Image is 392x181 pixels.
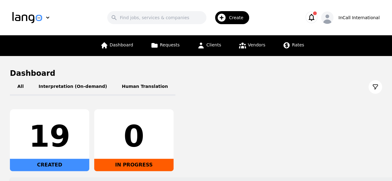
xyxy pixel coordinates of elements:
span: Requests [160,42,180,47]
a: Requests [147,35,183,56]
span: Create [229,15,248,21]
div: CREATED [10,159,89,171]
button: InCall International [321,11,380,24]
h1: Dashboard [10,68,382,78]
a: Dashboard [97,35,137,56]
button: Interpretation (On-demand) [31,78,114,96]
span: Rates [292,42,304,47]
div: 0 [99,122,169,151]
img: Logo [12,12,42,23]
span: Clients [206,42,221,47]
a: Rates [279,35,308,56]
a: Clients [193,35,225,56]
button: All [10,78,31,96]
button: Create [206,9,253,27]
a: Vendors [235,35,269,56]
div: 19 [15,122,84,151]
input: Find jobs, services & companies [107,11,206,24]
button: Human Translation [114,78,175,96]
div: IN PROGRESS [94,159,174,171]
div: InCall International [338,15,380,21]
button: Filter [368,80,382,94]
span: Vendors [248,42,265,47]
span: Dashboard [110,42,133,47]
